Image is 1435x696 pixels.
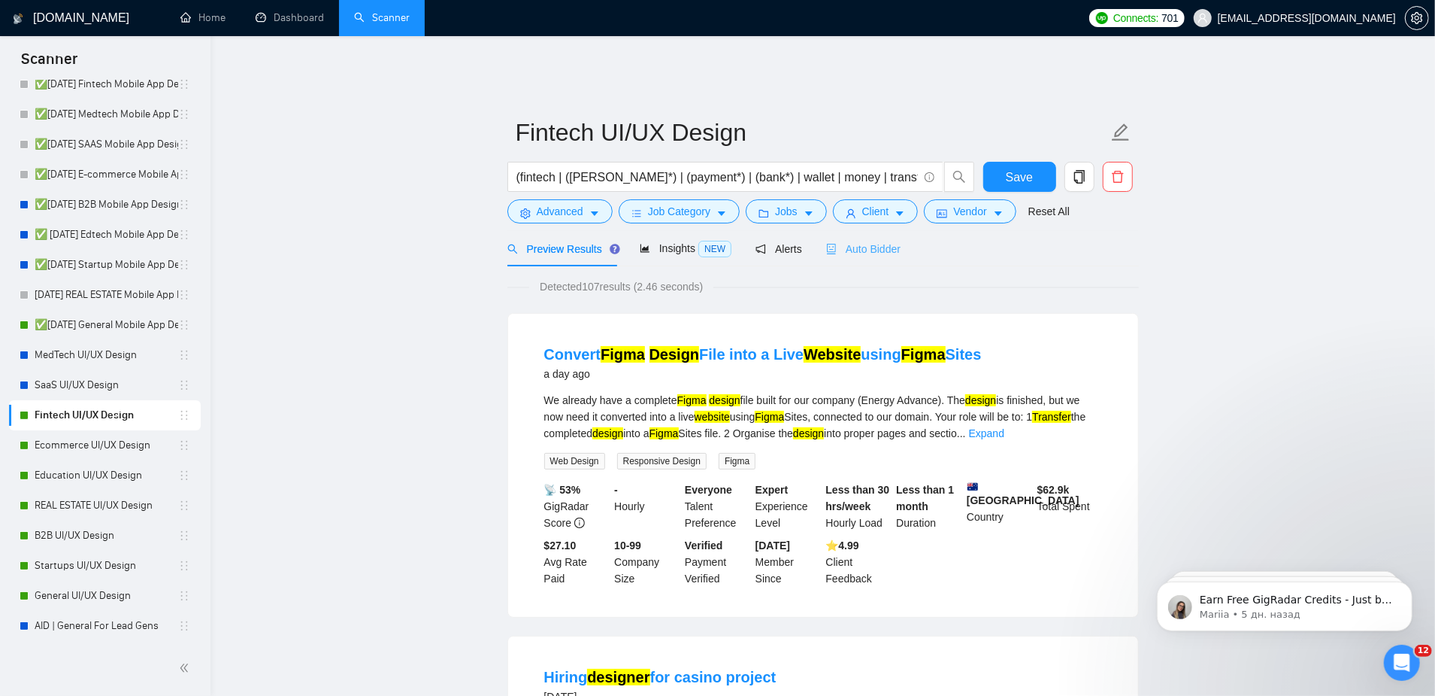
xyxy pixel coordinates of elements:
[35,69,178,99] a: ✅[DATE] Fintech Mobile App Design
[35,220,178,250] a: ✅ [DATE] Edtech Mobile App Design
[9,581,201,611] li: General UI/UX Design
[35,129,178,160] a: ✅[DATE] SAAS Mobile App Design
[944,162,974,192] button: search
[180,11,226,24] a: homeHome
[758,208,769,219] span: folder
[178,560,190,572] span: holder
[9,160,201,190] li: ✅7/17/25 E-commerce Mobile App Design
[178,108,190,120] span: holder
[178,199,190,211] span: holder
[520,208,531,219] span: setting
[685,539,723,552] b: Verified
[1034,482,1105,531] div: Total Spent
[178,500,190,512] span: holder
[685,484,732,496] b: Everyone
[544,539,577,552] b: $27.10
[1006,168,1033,187] span: Save
[1406,12,1428,24] span: setting
[507,199,613,223] button: settingAdvancedcaret-down
[178,289,190,301] span: holder
[611,482,682,531] div: Hourly
[544,346,982,363] a: ConvertFigma DesignFile into a LiveWebsiteusingFigmaSites
[752,482,823,531] div: Experience Level
[9,48,89,80] span: Scanner
[752,537,823,587] div: Member Since
[35,99,178,129] a: ✅[DATE] Medtech Mobile App Design
[9,220,201,250] li: ✅ 7/17/25 Edtech Mobile App Design
[682,482,752,531] div: Talent Preference
[178,169,190,181] span: holder
[35,581,178,611] a: General UI/UX Design
[587,669,649,685] mark: designer
[611,537,682,587] div: Company Size
[178,470,190,482] span: holder
[614,539,641,552] b: 10-99
[178,138,190,150] span: holder
[35,250,178,280] a: ✅[DATE] Startup Mobile App Design
[13,7,23,31] img: logo
[957,427,966,439] span: ...
[178,409,190,421] span: holder
[1405,6,1429,30] button: setting
[516,168,918,187] input: Search Freelance Jobs...
[1197,13,1208,23] span: user
[35,370,178,400] a: SaaS UI/UX Design
[965,394,996,406] mark: design
[544,392,1102,442] div: We already have a complete file built for our company (Energy Advance). The is finished, but we n...
[529,278,713,295] span: Detected 107 results (2.46 seconds)
[9,400,201,430] li: Fintech UI/UX Design
[648,203,710,220] span: Job Category
[178,229,190,241] span: holder
[9,69,201,99] li: ✅7/17/25 Fintech Mobile App Design
[823,537,894,587] div: Client Feedback
[755,539,790,552] b: [DATE]
[896,484,954,512] b: Less than 1 month
[755,243,802,255] span: Alerts
[35,310,178,340] a: ✅[DATE] General Mobile App Design
[178,349,190,361] span: holder
[35,491,178,521] a: REAL ESTATE UI/UX Design
[9,250,201,280] li: ✅7/17/25 Startup Mobile App Design
[9,280,201,310] li: 7/17/25 REAL ESTATE Mobile App Design
[614,484,618,496] b: -
[649,427,679,439] mark: Figma
[862,203,889,220] span: Client
[9,491,201,521] li: REAL ESTATE UI/UX Design
[1028,203,1070,220] a: Reset All
[9,611,201,641] li: AID | General For Lead Gens
[35,551,178,581] a: Startups UI/UX Design
[1113,10,1158,26] span: Connects:
[256,11,324,24] a: dashboardDashboard
[544,669,777,685] a: Hiringdesignerfor casino project
[1064,162,1094,192] button: copy
[967,482,1079,506] b: [GEOGRAPHIC_DATA]
[179,661,194,676] span: double-left
[354,11,410,24] a: searchScanner
[698,241,731,257] span: NEW
[601,346,645,363] mark: Figma
[924,199,1016,223] button: idcardVendorcaret-down
[35,460,178,491] a: Education UI/UX Design
[1415,645,1432,657] span: 12
[953,203,986,220] span: Vendor
[507,243,616,255] span: Preview Results
[1384,645,1420,681] iframe: Intercom live chat
[945,170,973,184] span: search
[9,99,201,129] li: ✅7/17/25 Medtech Mobile App Design
[969,427,1004,439] a: Expand
[178,530,190,542] span: holder
[640,243,650,254] span: area-chart
[1032,411,1071,423] mark: Transfer
[619,199,740,223] button: barsJob Categorycaret-down
[901,346,946,363] mark: Figma
[9,340,201,370] li: MedTech UI/UX Design
[35,280,178,310] a: [DATE] REAL ESTATE Mobile App Design
[1037,484,1070,496] b: $ 62.9k
[507,244,518,254] span: search
[709,394,740,406] mark: design
[541,482,612,531] div: GigRadar Score
[516,114,1108,151] input: Scanner name...
[589,208,600,219] span: caret-down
